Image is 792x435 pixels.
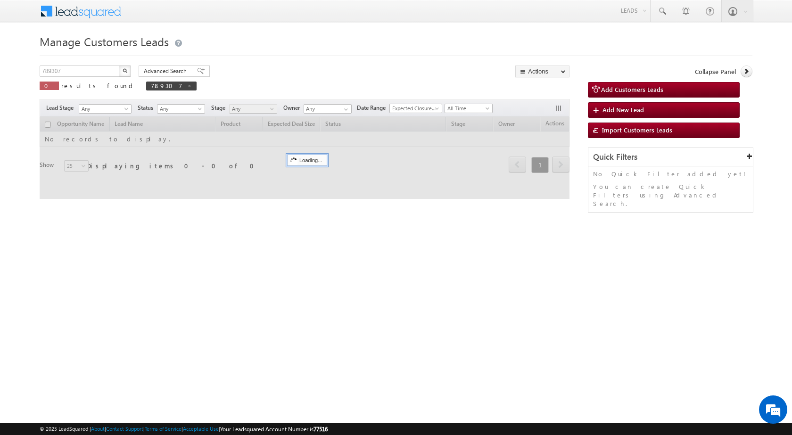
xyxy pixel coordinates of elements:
[445,104,490,113] span: All Time
[61,82,136,90] span: results found
[144,67,190,75] span: Advanced Search
[211,104,229,112] span: Stage
[183,426,219,432] a: Acceptable Use
[151,82,182,90] span: 789307
[138,104,157,112] span: Status
[357,104,389,112] span: Date Range
[79,104,132,114] a: Any
[389,104,442,113] a: Expected Closure Date
[283,104,304,112] span: Owner
[445,104,493,113] a: All Time
[220,426,328,433] span: Your Leadsquared Account Number is
[123,68,127,73] img: Search
[91,426,105,432] a: About
[695,67,736,76] span: Collapse Panel
[602,126,672,134] span: Import Customers Leads
[229,104,277,114] a: Any
[40,425,328,434] span: © 2025 LeadSquared | | | | |
[304,104,352,114] input: Type to Search
[40,34,169,49] span: Manage Customers Leads
[230,105,274,113] span: Any
[588,148,753,166] div: Quick Filters
[515,66,569,77] button: Actions
[593,182,748,208] p: You can create Quick Filters using Advanced Search.
[46,104,77,112] span: Lead Stage
[157,104,205,114] a: Any
[593,170,748,178] p: No Quick Filter added yet!
[44,82,54,90] span: 0
[106,426,143,432] a: Contact Support
[287,155,327,166] div: Loading...
[339,105,351,114] a: Show All Items
[313,426,328,433] span: 77516
[79,105,128,113] span: Any
[390,104,439,113] span: Expected Closure Date
[145,426,181,432] a: Terms of Service
[602,106,644,114] span: Add New Lead
[157,105,202,113] span: Any
[601,85,663,93] span: Add Customers Leads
